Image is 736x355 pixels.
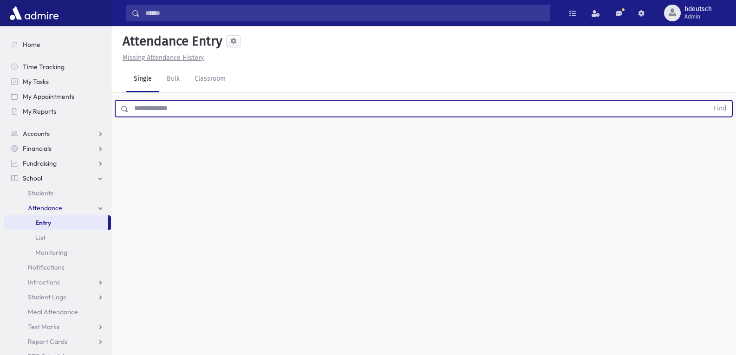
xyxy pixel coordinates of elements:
a: Financials [4,141,111,156]
a: Home [4,37,111,52]
a: Bulk [159,66,187,92]
span: My Appointments [23,92,74,101]
input: Search [140,5,550,21]
a: Entry [4,215,108,230]
span: Admin [684,13,712,20]
a: Test Marks [4,319,111,334]
span: My Reports [23,107,56,116]
span: My Tasks [23,77,49,86]
span: bdeutsch [684,6,712,13]
a: Accounts [4,126,111,141]
u: Missing Attendance History [123,54,204,62]
a: Student Logs [4,290,111,304]
a: Report Cards [4,334,111,349]
a: Time Tracking [4,59,111,74]
a: Monitoring [4,245,111,260]
a: My Reports [4,104,111,119]
span: Test Marks [28,323,59,331]
a: Meal Attendance [4,304,111,319]
a: School [4,171,111,186]
span: Notifications [28,263,65,271]
span: Financials [23,144,52,153]
a: Infractions [4,275,111,290]
a: Missing Attendance History [119,54,204,62]
span: Infractions [28,278,60,286]
span: Attendance [28,204,62,212]
span: Home [23,40,40,49]
span: Monitoring [35,248,67,257]
a: Notifications [4,260,111,275]
span: School [23,174,42,182]
a: My Tasks [4,74,111,89]
a: My Appointments [4,89,111,104]
img: AdmirePro [7,4,61,22]
span: Students [28,189,53,197]
a: Classroom [187,66,233,92]
span: Fundraising [23,159,57,168]
span: Accounts [23,129,50,138]
span: Time Tracking [23,63,65,71]
span: Report Cards [28,337,67,346]
span: Student Logs [28,293,66,301]
a: Fundraising [4,156,111,171]
a: Single [126,66,159,92]
button: Find [708,101,732,116]
a: Students [4,186,111,200]
span: Entry [35,219,51,227]
span: Meal Attendance [28,308,78,316]
h5: Attendance Entry [119,33,222,49]
span: List [35,233,46,242]
a: List [4,230,111,245]
a: Attendance [4,200,111,215]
